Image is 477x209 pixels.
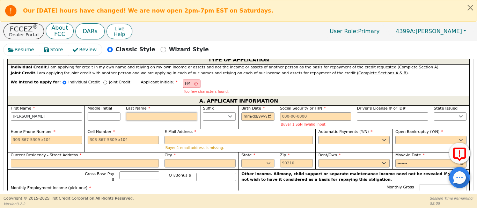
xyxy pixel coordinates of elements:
[164,129,196,134] span: E-Mail Address
[114,31,125,37] span: Help
[430,196,474,201] p: Session Time Remaining:
[9,32,38,37] p: Dealer Portal
[88,106,112,111] span: Middle Initial
[39,44,68,55] button: Store
[11,80,61,96] span: We intend to apply for:
[95,196,134,201] span: All Rights Reserved.
[241,112,274,121] input: YYYY-MM-DD
[387,185,414,195] span: Monthly Gross Amount $
[33,24,38,30] sup: ®
[116,45,155,54] p: Classic Style
[242,171,467,183] p: Other Income. Alimony, child support or separate maintenance income need not be revealed if you d...
[395,129,443,134] span: Open Bankruptcy (Y/N)
[164,153,176,157] span: City
[184,90,229,94] p: Too few characters found.
[11,136,82,144] input: 303-867-5309 x104
[23,7,273,14] b: Our [DATE] hours have changed! We are now open 2pm-7pm EST on Saturdays.
[79,46,97,53] span: Review
[203,106,214,111] span: Suffix
[3,196,134,202] p: Copyright © 2015- 2025 First Credit Corporation.
[395,153,425,157] span: Move-in Date
[109,80,130,85] p: Joint Credit
[330,28,358,35] span: User Role :
[464,0,477,15] button: Close alert
[3,23,44,39] button: FCCEZ®Dealer Portal
[396,28,416,35] span: 4399A:
[281,122,350,126] p: Buyer 1 SSN Invalid Input
[169,45,209,54] p: Wizard Style
[51,25,68,31] p: About
[11,70,467,76] div: I am applying for joint credit with another person and we are applying in each of our names and r...
[358,71,406,75] u: Complete Sections A & B
[126,106,150,111] span: Last Name
[11,71,37,75] strong: Joint Credit.
[11,65,48,69] strong: Individual Credit.
[141,80,178,84] span: Applicant Initials:
[318,129,373,134] span: Automatic Payments (Y/N)
[11,106,35,111] span: First Name
[11,65,467,70] div: I am applying for credit in my own name and relying on my own income or assets and not the income...
[323,24,387,38] a: User Role:Primary
[11,185,236,191] p: Monthly Employment Income (pick one)
[208,55,269,64] span: TYPE OF APPLICATION
[449,143,470,164] button: Report Error to FCC
[241,153,255,157] span: State
[399,65,437,69] u: Complete Section A
[46,23,73,39] button: AboutFCC
[88,129,115,134] span: Cell Number
[107,24,132,39] button: LiveHelp
[199,96,278,105] span: A. APPLICANT INFORMATION
[3,44,39,55] button: Resume
[280,153,290,157] span: Zip
[166,146,312,150] p: Buyer 1 email address is missing.
[50,46,63,53] span: Store
[88,136,159,144] input: 303-867-5309 x104
[323,24,387,38] p: Primary
[280,159,313,167] input: 90210
[430,201,474,206] p: 58:05
[11,129,56,134] span: Home Phone Number
[434,106,457,111] span: State Issued
[68,80,100,85] p: Individual Credit
[280,112,351,121] input: 000-00-0000
[280,106,326,111] span: Social Security or ITIN
[396,28,462,35] span: [PERSON_NAME]
[395,159,467,167] input: YYYY-MM-DD
[114,26,125,31] span: Live
[388,26,474,37] button: 4399A:[PERSON_NAME]
[357,106,406,111] span: Driver’s License # or ID#
[11,153,82,157] span: Current Residency - Street Address
[15,46,34,53] span: Resume
[68,44,102,55] button: Review
[169,173,191,178] span: OT/Bonus $
[318,153,341,157] span: Rent/Own
[85,172,114,182] span: Gross Base Pay $
[241,106,265,111] span: Birth Date
[3,201,134,207] p: Version 3.2.2
[75,23,105,39] button: DARs
[51,31,68,37] p: FCC
[9,25,38,32] p: FCCEZ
